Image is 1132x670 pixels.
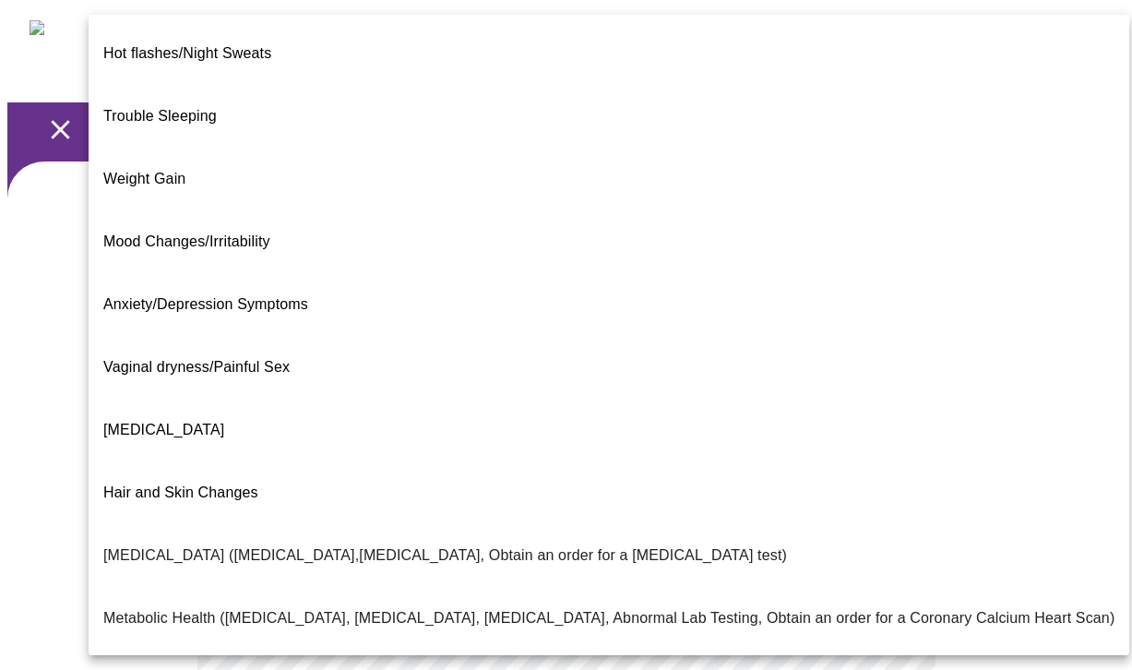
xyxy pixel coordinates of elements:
[103,108,217,124] span: Trouble Sleeping
[103,359,290,375] span: Vaginal dryness/Painful Sex
[103,171,185,186] span: Weight Gain
[103,233,270,249] span: Mood Changes/Irritability
[103,485,258,500] span: Hair and Skin Changes
[103,544,787,567] p: [MEDICAL_DATA] ([MEDICAL_DATA],[MEDICAL_DATA], Obtain an order for a [MEDICAL_DATA] test)
[103,296,308,312] span: Anxiety/Depression Symptoms
[103,45,271,61] span: Hot flashes/Night Sweats
[103,422,224,437] span: [MEDICAL_DATA]
[103,607,1114,629] p: Metabolic Health ([MEDICAL_DATA], [MEDICAL_DATA], [MEDICAL_DATA], Abnormal Lab Testing, Obtain an...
